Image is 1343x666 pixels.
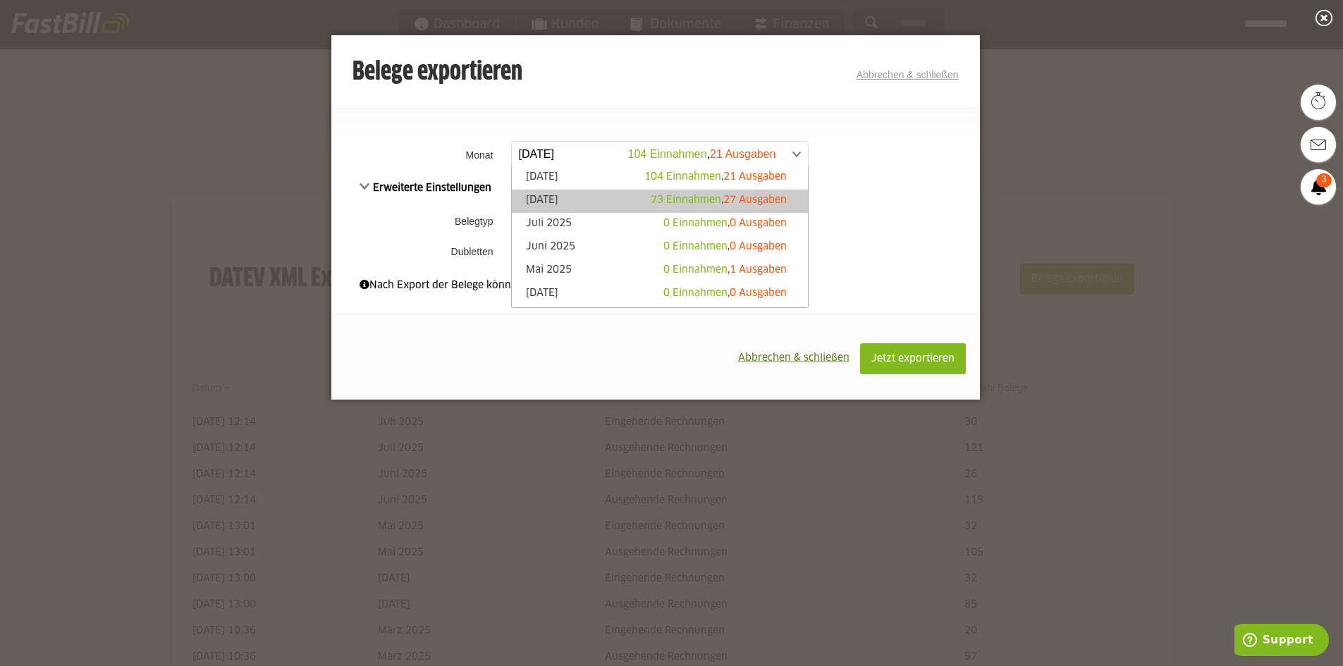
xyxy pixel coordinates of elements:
span: 0 Einnahmen [663,242,728,252]
span: Abbrechen & schließen [738,353,850,363]
a: [DATE] [519,286,801,302]
div: , [663,263,787,277]
button: Abbrechen & schließen [728,343,860,373]
button: Jetzt exportieren [860,343,966,374]
span: 104 Einnahmen [644,172,721,182]
span: Jetzt exportieren [871,354,955,364]
span: 0 Ausgaben [730,218,787,228]
span: 0 Einnahmen [663,218,728,228]
span: 21 Ausgaben [723,172,787,182]
span: 1 Ausgaben [730,265,787,275]
span: 27 Ausgaben [723,195,787,205]
span: 0 Einnahmen [663,288,728,298]
span: 73 Einnahmen [651,195,721,205]
div: , [663,216,787,230]
th: Monat [331,137,508,173]
span: 0 Einnahmen [663,265,728,275]
iframe: Öffnet ein Widget, in dem Sie weitere Informationen finden [1234,624,1329,659]
th: Dubletten [331,240,508,264]
div: , [651,193,787,207]
th: Belegtyp [331,203,508,240]
a: Juni 2025 [519,240,801,256]
span: 0 Ausgaben [730,242,787,252]
a: 3 [1301,169,1336,204]
a: Abbrechen & schließen [857,69,959,80]
span: 0 Ausgaben [730,288,787,298]
div: , [644,170,787,184]
div: Nach Export der Belege können diese nicht mehr bearbeitet werden. [360,278,952,293]
a: [DATE] [519,170,801,186]
span: 3 [1316,173,1332,187]
h3: Belege exportieren [352,58,522,87]
div: , [663,286,787,300]
a: Mai 2025 [519,263,801,279]
span: Erweiterte Einstellungen [360,183,492,193]
div: , [663,240,787,254]
a: [DATE] [519,193,801,209]
a: Juli 2025 [519,216,801,233]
